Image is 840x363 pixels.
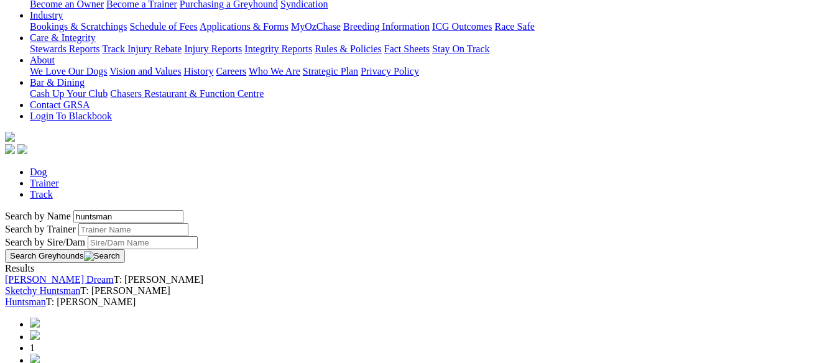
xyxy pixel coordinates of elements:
[109,66,181,76] a: Vision and Values
[384,44,430,54] a: Fact Sheets
[30,342,35,353] span: 1
[184,44,242,54] a: Injury Reports
[30,44,835,55] div: Care & Integrity
[30,55,55,65] a: About
[30,77,85,88] a: Bar & Dining
[432,21,492,32] a: ICG Outcomes
[244,44,312,54] a: Integrity Reports
[343,21,430,32] a: Breeding Information
[30,88,835,99] div: Bar & Dining
[5,296,835,308] div: T: [PERSON_NAME]
[5,249,125,263] button: Search Greyhounds
[30,111,112,121] a: Login To Blackbook
[30,99,90,110] a: Contact GRSA
[30,88,108,99] a: Cash Up Your Club
[30,10,63,21] a: Industry
[30,189,53,200] a: Track
[5,285,835,296] div: T: [PERSON_NAME]
[315,44,382,54] a: Rules & Policies
[129,21,197,32] a: Schedule of Fees
[30,21,835,32] div: Industry
[291,21,341,32] a: MyOzChase
[200,21,288,32] a: Applications & Forms
[30,66,835,77] div: About
[5,237,85,247] label: Search by Sire/Dam
[30,318,40,328] img: chevrons-left-pager-blue.svg
[110,88,264,99] a: Chasers Restaurant & Function Centre
[5,144,15,154] img: facebook.svg
[249,66,300,76] a: Who We Are
[73,210,183,223] input: Search by Greyhound name
[494,21,534,32] a: Race Safe
[303,66,358,76] a: Strategic Plan
[30,21,127,32] a: Bookings & Scratchings
[5,132,15,142] img: logo-grsa-white.png
[5,274,835,285] div: T: [PERSON_NAME]
[30,178,59,188] a: Trainer
[5,263,835,274] div: Results
[5,285,80,296] a: Sketchy Huntsman
[17,144,27,154] img: twitter.svg
[5,274,114,285] a: [PERSON_NAME] Dream
[216,66,246,76] a: Careers
[183,66,213,76] a: History
[30,66,107,76] a: We Love Our Dogs
[84,251,120,261] img: Search
[78,223,188,236] input: Search by Trainer name
[30,32,96,43] a: Care & Integrity
[102,44,182,54] a: Track Injury Rebate
[5,296,46,307] a: Huntsman
[88,236,198,249] input: Search by Sire/Dam name
[5,224,76,234] label: Search by Trainer
[5,211,71,221] label: Search by Name
[361,66,419,76] a: Privacy Policy
[30,44,99,54] a: Stewards Reports
[432,44,489,54] a: Stay On Track
[30,330,40,340] img: chevron-left-pager-blue.svg
[30,167,47,177] a: Dog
